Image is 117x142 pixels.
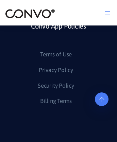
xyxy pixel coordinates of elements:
a: Privacy Policy [39,65,73,76]
a: Terms of Use [40,49,72,60]
img: logo_2.png [5,8,55,19]
a: Security Policy [38,81,74,91]
a: Convo App Policies [31,20,86,49]
a: Billing Terms [40,96,72,107]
